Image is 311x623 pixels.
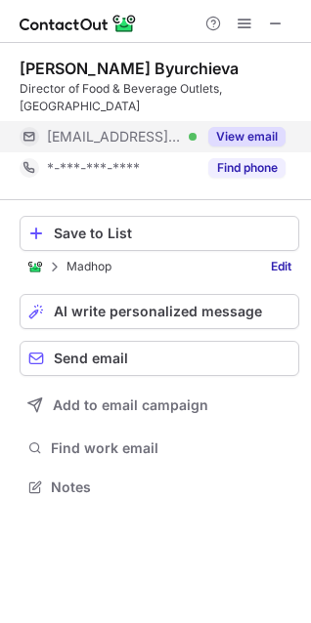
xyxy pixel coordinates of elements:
button: Add to email campaign [20,388,299,423]
span: [EMAIL_ADDRESS][DOMAIN_NAME] [47,128,182,145]
button: Find work email [20,435,299,462]
a: Edit [263,257,299,276]
span: AI write personalized message [54,304,262,319]
div: [PERSON_NAME] Byurchieva [20,59,239,78]
span: Add to email campaign [53,397,208,413]
img: ContactOut [27,259,43,274]
button: Reveal Button [208,127,286,146]
button: Notes [20,474,299,501]
img: ContactOut v5.3.10 [20,12,137,35]
span: Notes [51,478,291,496]
p: Madhop [67,260,111,273]
button: Save to List [20,216,299,251]
div: Save to List [54,226,290,241]
div: Director of Food & Beverage Outlets, [GEOGRAPHIC_DATA] [20,80,299,115]
button: AI write personalized message [20,294,299,329]
span: Find work email [51,439,291,457]
span: Send email [54,351,128,366]
button: Reveal Button [208,158,286,178]
button: Send email [20,341,299,376]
